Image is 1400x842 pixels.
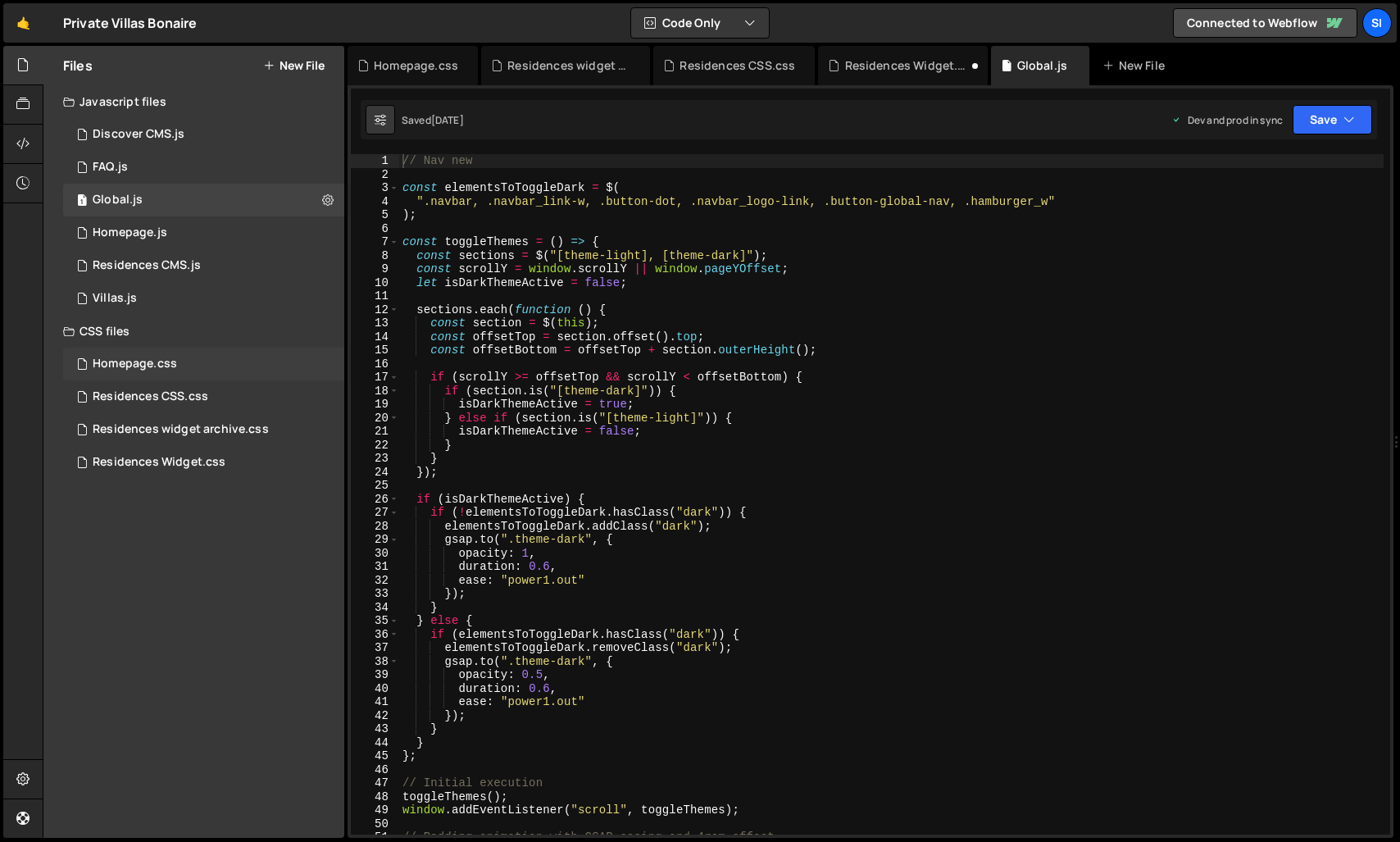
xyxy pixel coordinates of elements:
div: 18 [351,385,399,398]
div: 22 [351,439,399,453]
div: 14396/38400.js [63,282,344,315]
div: 29 [351,533,399,547]
div: 36 [351,628,399,642]
div: 14 [351,330,399,344]
div: 42 [351,709,399,723]
div: 16 [351,357,399,371]
div: 44 [351,736,399,750]
div: 21 [351,425,399,439]
div: Villas.js [93,291,137,306]
div: Residences CSS.css [93,389,208,404]
div: 2 [351,168,399,182]
div: CSS files [43,315,344,348]
div: 40 [351,682,399,696]
div: Homepage.css [374,57,458,74]
div: 31 [351,560,399,574]
div: 30 [351,547,399,561]
div: 12 [351,303,399,317]
div: 11 [351,289,399,303]
div: Homepage.js [93,225,167,240]
div: 32 [351,574,399,588]
div: 23 [351,452,399,466]
div: 14396/38392.js [63,184,344,216]
div: 26 [351,493,399,507]
div: 47 [351,776,399,790]
div: 13 [351,316,399,330]
div: 17 [351,371,399,385]
div: 20 [351,412,399,426]
div: Residences CMS.js [93,258,201,273]
div: Residences CSS.css [680,57,795,74]
div: [DATE] [431,113,464,127]
div: 34 [351,601,399,615]
div: 10 [351,276,399,290]
div: 39 [351,668,399,682]
a: 🤙 [3,3,43,43]
div: 27 [351,506,399,520]
button: Save [1293,105,1372,134]
h2: Files [63,57,93,75]
div: 1 [351,154,399,168]
div: 14396/39118.js [63,249,344,282]
div: Saved [402,113,464,127]
div: Residences widget archive.css [93,422,269,437]
div: 6 [351,222,399,236]
div: 43 [351,722,399,736]
a: Connected to Webflow [1173,8,1357,38]
div: 3 [351,181,399,195]
div: 19 [351,398,399,412]
div: 48 [351,790,399,804]
div: 45 [351,749,399,763]
div: 41 [351,695,399,709]
div: Javascript files [43,85,344,118]
div: 14396/39204.js [63,118,344,151]
div: Homepage.css [93,357,177,371]
div: Residences widget archive.css [507,57,630,74]
div: Residences Widget.css [93,455,225,470]
div: 8 [351,249,399,263]
button: Code Only [631,8,769,38]
div: 37 [351,641,399,655]
div: New File [1102,57,1171,74]
div: 5 [351,208,399,222]
div: 4 [351,195,399,209]
div: 14396/39221.js [63,151,344,184]
div: 35 [351,614,399,628]
div: 14396/46294.css [63,413,344,446]
div: 38 [351,655,399,669]
div: 15 [351,344,399,357]
div: 46 [351,763,399,777]
div: 7 [351,235,399,249]
div: 25 [351,479,399,493]
div: Private Villas Bonaire [63,13,198,33]
a: Si [1362,8,1392,38]
button: New File [263,59,325,72]
div: 9 [351,262,399,276]
div: Dev and prod in sync [1171,113,1283,127]
div: Residences Widget.css [845,57,968,74]
div: Discover CMS.js [93,127,184,142]
div: 14396/39307.css [63,446,344,479]
div: 49 [351,803,399,817]
div: Global.js [93,193,143,207]
div: 14396/37041.js [63,216,344,249]
div: 33 [351,587,399,601]
div: FAQ.js [93,160,128,175]
span: 1 [77,195,87,208]
div: Global.js [1017,57,1067,74]
div: 14396/39120.css [63,380,344,413]
div: 24 [351,466,399,480]
div: 14396/37382.css [63,348,344,380]
div: 28 [351,520,399,534]
div: 50 [351,817,399,831]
